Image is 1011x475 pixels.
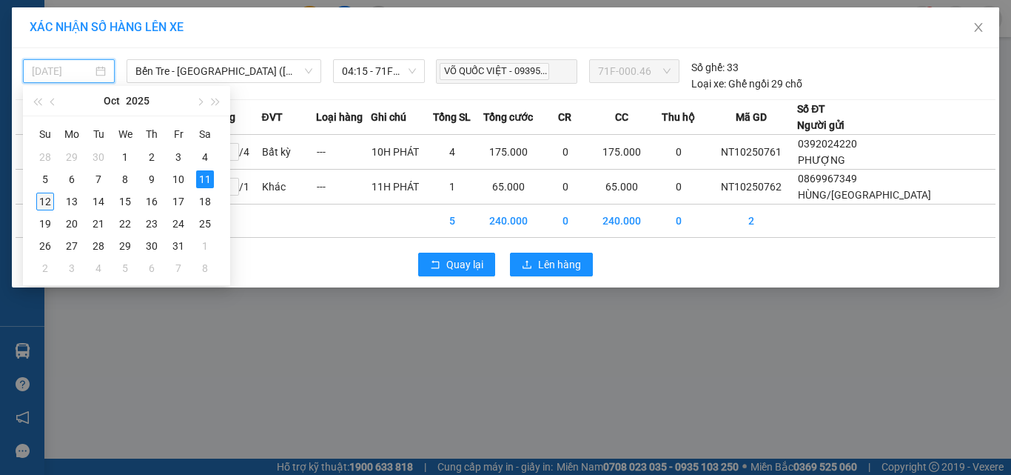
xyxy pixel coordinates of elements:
[138,146,165,168] td: 2025-10-02
[615,109,628,125] span: CC
[116,148,134,166] div: 1
[593,170,651,205] td: 65.000
[63,259,81,277] div: 3
[510,253,593,276] button: uploadLên hàng
[220,78,324,113] span: Chưa [PERSON_NAME] :
[32,190,58,213] td: 2025-10-12
[261,170,316,205] td: Khác
[304,67,313,76] span: down
[371,109,406,125] span: Ghi chú
[169,215,187,233] div: 24
[316,170,371,205] td: ---
[196,215,214,233] div: 25
[36,193,54,210] div: 12
[58,257,85,279] td: 2025-11-03
[440,63,549,80] span: VÕ QUỐC VIỆT - 09395...
[138,168,165,190] td: 2025-10-09
[316,135,371,170] td: ---
[58,190,85,213] td: 2025-10-13
[32,213,58,235] td: 2025-10-19
[112,168,138,190] td: 2025-10-08
[32,122,58,146] th: Su
[371,135,426,170] td: 10H PHÁT
[169,259,187,277] div: 7
[446,256,483,273] span: Quay lại
[126,86,150,116] button: 2025
[169,193,187,210] div: 17
[112,235,138,257] td: 2025-10-29
[112,146,138,168] td: 2025-10-01
[143,215,161,233] div: 23
[58,146,85,168] td: 2025-09-29
[138,213,165,235] td: 2025-10-23
[32,235,58,257] td: 2025-10-26
[135,60,312,82] span: Bến Tre - Sài Gòn (CT)
[90,148,107,166] div: 30
[13,14,36,30] span: Gửi:
[522,259,532,271] span: upload
[116,215,134,233] div: 22
[165,122,192,146] th: Fr
[371,170,426,205] td: 11H PHÁT
[425,170,480,205] td: 1
[58,213,85,235] td: 2025-10-20
[63,148,81,166] div: 29
[104,86,120,116] button: Oct
[116,170,134,188] div: 8
[798,138,857,150] span: 0392024220
[112,190,138,213] td: 2025-10-15
[32,63,93,79] input: 11/10/2025
[538,256,581,273] span: Lên hàng
[196,193,214,210] div: 18
[958,7,999,49] button: Close
[116,237,134,255] div: 29
[138,257,165,279] td: 2025-11-06
[662,109,695,125] span: Thu hộ
[112,122,138,146] th: We
[58,235,85,257] td: 2025-10-27
[261,109,282,125] span: ĐVT
[169,237,187,255] div: 31
[90,170,107,188] div: 7
[797,101,844,133] div: Số ĐT Người gửi
[706,205,798,238] td: 2
[85,257,112,279] td: 2025-11-04
[483,109,533,125] span: Tổng cước
[651,170,706,205] td: 0
[558,109,571,125] span: CR
[192,235,218,257] td: 2025-11-01
[196,259,214,277] div: 8
[85,213,112,235] td: 2025-10-21
[425,135,480,170] td: 4
[593,135,651,170] td: 175.000
[32,168,58,190] td: 2025-10-05
[196,170,214,188] div: 11
[798,154,845,166] span: PHƯỢNG
[691,76,802,92] div: Ghế ngồi 29 chỗ
[691,59,739,76] div: 33
[192,146,218,168] td: 2025-10-04
[58,168,85,190] td: 2025-10-06
[36,215,54,233] div: 19
[192,190,218,213] td: 2025-10-18
[706,135,798,170] td: NT10250761
[85,168,112,190] td: 2025-10-07
[425,205,480,238] td: 5
[165,235,192,257] td: 2025-10-31
[143,259,161,277] div: 6
[538,135,593,170] td: 0
[32,146,58,168] td: 2025-09-28
[433,109,471,125] span: Tổng SL
[165,213,192,235] td: 2025-10-24
[90,237,107,255] div: 28
[706,170,798,205] td: NT10250762
[538,205,593,238] td: 0
[32,257,58,279] td: 2025-11-02
[13,13,212,30] div: [PERSON_NAME]
[192,213,218,235] td: 2025-10-25
[85,122,112,146] th: Tu
[538,170,593,205] td: 0
[63,193,81,210] div: 13
[192,168,218,190] td: 2025-10-11
[736,109,767,125] span: Mã GD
